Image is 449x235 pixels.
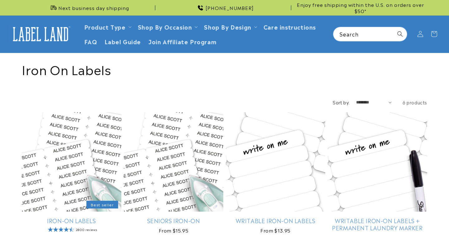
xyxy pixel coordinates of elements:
a: Writable Iron-On Labels + Permanent Laundry Marker [328,217,427,232]
span: [PHONE_NUMBER] [205,5,254,11]
a: Care instructions [260,19,320,34]
summary: Product Type [80,19,134,34]
span: 6 products [403,99,427,105]
span: Shop By Occasion [138,23,192,30]
span: Next business day shipping [58,5,129,11]
a: Label Land [7,22,74,46]
a: Label Guide [101,34,145,49]
summary: Shop By Design [200,19,259,34]
img: Label Land [9,24,72,44]
a: Shop By Design [204,22,251,31]
a: FAQ [80,34,101,49]
a: Seniors Iron-On [124,217,223,224]
iframe: Gorgias Floating Chat [318,206,443,229]
a: Join Affiliate Program [145,34,220,49]
button: Search [393,27,407,41]
span: FAQ [84,38,97,45]
span: Join Affiliate Program [148,38,216,45]
label: Sort by: [333,99,350,105]
span: Enjoy free shipping within the U.S. on orders over $50* [294,2,427,14]
span: Label Guide [104,38,141,45]
a: Writable Iron-On Labels [226,217,325,224]
span: Care instructions [263,23,316,30]
h1: Iron On Labels [22,61,427,77]
summary: Shop By Occasion [134,19,200,34]
a: Product Type [84,22,126,31]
